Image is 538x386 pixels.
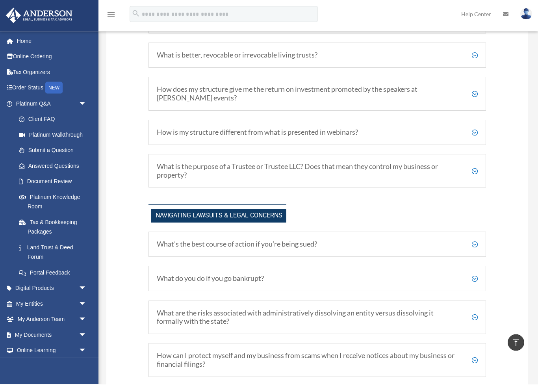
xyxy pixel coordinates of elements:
[11,113,95,129] a: Client FAQ
[157,353,478,370] h5: How can I protect myself and my business from scams when I receive notices about my business or f...
[106,14,116,20] a: menu
[11,128,98,144] a: Platinum Walkthrough
[11,216,98,241] a: Tax & Bookkeeping Packages
[508,336,524,353] a: vertical_align_top
[6,282,98,298] a: Digital Productsarrow_drop_down
[6,328,98,344] a: My Documentsarrow_drop_down
[157,87,478,104] h5: How does my structure give me the return on investment promoted by the speakers at [PERSON_NAME] ...
[6,97,98,113] a: Platinum Q&Aarrow_drop_down
[11,160,98,175] a: Answered Questions
[6,344,98,360] a: Online Learningarrow_drop_down
[6,35,98,50] a: Home
[157,311,478,328] h5: What are the risks associated with administratively dissolving an entity versus dissolving it for...
[511,339,521,349] i: vertical_align_top
[157,130,478,139] h5: How is my structure different from what is presented in webinars?
[11,144,98,160] a: Submit a Question
[45,84,63,95] div: NEW
[11,191,98,216] a: Platinum Knowledge Room
[11,266,98,282] a: Portal Feedback
[79,344,95,360] span: arrow_drop_down
[106,11,116,20] i: menu
[79,297,95,314] span: arrow_drop_down
[79,313,95,329] span: arrow_drop_down
[4,9,75,25] img: Anderson Advisors Platinum Portal
[157,242,478,251] h5: What’s the best course of action if you’re being sued?
[157,53,478,61] h5: What is better, revocable or irrevocable living trusts?
[132,11,140,19] i: search
[11,241,98,266] a: Land Trust & Deed Forum
[157,276,478,285] h5: What do you do if you go bankrupt?
[520,10,532,21] img: User Pic
[6,66,98,82] a: Tax Organizers
[11,175,98,191] a: Document Review
[6,50,98,66] a: Online Ordering
[6,313,98,329] a: My Anderson Teamarrow_drop_down
[157,164,478,181] h5: What is the purpose of a Trustee or Trustee LLC? Does that mean they control my business or prope...
[6,297,98,313] a: My Entitiesarrow_drop_down
[79,97,95,113] span: arrow_drop_down
[151,211,286,225] span: Navigating Lawsuits & Legal Concerns
[6,82,98,98] a: Order StatusNEW
[79,282,95,298] span: arrow_drop_down
[79,328,95,345] span: arrow_drop_down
